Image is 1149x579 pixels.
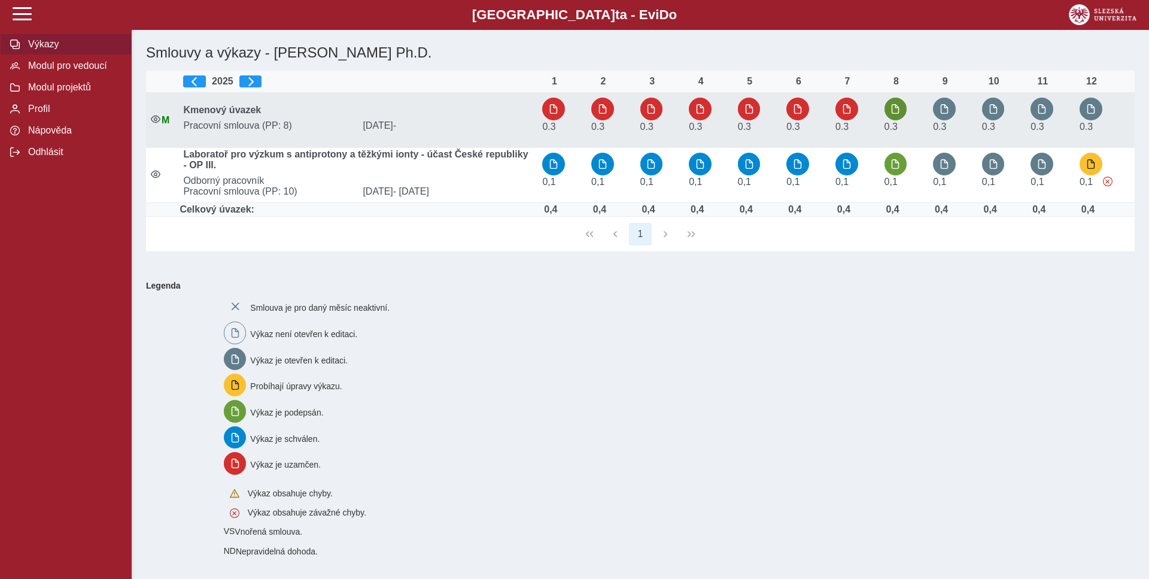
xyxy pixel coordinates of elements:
[248,489,333,498] span: Výkaz obsahuje chyby.
[141,40,973,66] h1: Smlouvy a výkazy - [PERSON_NAME] Ph.D.
[151,114,160,124] i: Smlouva je aktivní
[884,177,898,187] span: Úvazek : 0,8 h / den. 4 h / týden.
[25,125,121,136] span: Nápověda
[835,177,849,187] span: Úvazek : 0,8 h / den. 4 h / týden.
[250,460,321,469] span: Výkaz je uzamčen.
[884,76,908,87] div: 8
[591,76,615,87] div: 2
[1031,122,1044,132] span: Úvazek : 2,4 h / den. 12 h / týden.
[224,526,235,536] span: Smlouva vnořená do kmene
[25,60,121,71] span: Modul pro vedoucí
[183,105,261,115] b: Kmenový úvazek
[358,120,537,131] span: [DATE]
[588,204,612,215] div: Úvazek : 3,2 h / den. 16 h / týden.
[542,76,566,87] div: 1
[1031,177,1044,187] span: Úvazek : 0,8 h / den. 4 h / týden.
[539,204,563,215] div: Úvazek : 3,2 h / den. 16 h / týden.
[835,76,859,87] div: 7
[615,7,619,22] span: t
[393,186,429,196] span: - [DATE]
[786,177,800,187] span: Úvazek : 0,8 h / den. 4 h / týden.
[178,186,358,197] span: Pracovní smlouva (PP: 10)
[933,76,957,87] div: 9
[689,122,702,132] span: Úvazek : 2,4 h / den. 12 h / týden.
[250,408,323,417] span: Výkaz je podepsán.
[178,175,537,186] span: Odborný pracovník
[734,204,758,215] div: Úvazek : 3,2 h / den. 16 h / týden.
[25,104,121,114] span: Profil
[1069,4,1136,25] img: logo_web_su.png
[982,122,995,132] span: Úvazek : 2,4 h / den. 12 h / týden.
[250,355,348,365] span: Výkaz je otevřen k editaci.
[982,177,995,187] span: Úvazek : 0,8 h / den. 4 h / týden.
[929,204,953,215] div: Úvazek : 3,2 h / den. 16 h / týden.
[250,329,357,339] span: Výkaz není otevřen k editaci.
[1080,177,1093,187] span: Úvazek : 0,8 h / den. 4 h / týden.
[832,204,856,215] div: Úvazek : 3,2 h / den. 16 h / týden.
[783,204,807,215] div: Úvazek : 3,2 h / den. 16 h / týden.
[250,381,342,391] span: Probíhají úpravy výkazu.
[982,76,1006,87] div: 10
[542,177,555,187] span: Úvazek : 0,8 h / den. 4 h / týden.
[162,115,169,125] span: Údaje souhlasí s údaji v Magionu
[236,547,318,556] span: Nepravidelná dohoda.
[141,276,1130,295] b: Legenda
[689,177,702,187] span: Úvazek : 0,8 h / den. 4 h / týden.
[786,76,810,87] div: 6
[689,76,713,87] div: 4
[151,169,160,179] i: Smlouva je aktivní
[786,122,800,132] span: Úvazek : 2,4 h / den. 12 h / týden.
[591,122,604,132] span: Úvazek : 2,4 h / den. 12 h / týden.
[358,186,537,197] span: [DATE]
[250,434,320,443] span: Výkaz je schválen.
[640,177,653,187] span: Úvazek : 0,8 h / den. 4 h / týden.
[685,204,709,215] div: Úvazek : 3,2 h / den. 16 h / týden.
[1080,76,1104,87] div: 12
[738,122,751,132] span: Úvazek : 2,4 h / den. 12 h / týden.
[542,122,555,132] span: Úvazek : 2,4 h / den. 12 h / týden.
[178,120,358,131] span: Pracovní smlouva (PP: 8)
[659,7,668,22] span: D
[224,546,236,556] span: Smlouva vnořená do kmene
[669,7,677,22] span: o
[1031,76,1054,87] div: 11
[978,204,1002,215] div: Úvazek : 3,2 h / den. 16 h / týden.
[738,177,751,187] span: Úvazek : 0,8 h / den. 4 h / týden.
[884,122,898,132] span: Úvazek : 2,4 h / den. 12 h / týden.
[1027,204,1051,215] div: Úvazek : 3,2 h / den. 16 h / týden.
[235,527,302,536] span: Vnořená smlouva.
[250,303,390,313] span: Smlouva je pro daný měsíc neaktivní.
[36,7,1113,23] b: [GEOGRAPHIC_DATA] a - Evi
[1080,122,1093,132] span: Úvazek : 2,4 h / den. 12 h / týden.
[835,122,849,132] span: Úvazek : 2,4 h / den. 12 h / týden.
[25,82,121,93] span: Modul projektů
[248,508,366,517] span: Výkaz obsahuje závažné chyby.
[629,223,652,245] button: 1
[25,147,121,157] span: Odhlásit
[183,149,528,170] b: Laboratoř pro výzkum s antiprotony a těžkými ionty - účast České republiky - OP III.
[738,76,762,87] div: 5
[640,76,664,87] div: 3
[393,120,396,131] span: -
[183,75,533,87] div: 2025
[933,122,946,132] span: Úvazek : 2,4 h / den. 12 h / týden.
[881,204,905,215] div: Úvazek : 3,2 h / den. 16 h / týden.
[637,204,661,215] div: Úvazek : 3,2 h / den. 16 h / týden.
[640,122,653,132] span: Úvazek : 2,4 h / den. 12 h / týden.
[1076,204,1100,215] div: Úvazek : 3,2 h / den. 16 h / týden.
[1103,177,1112,186] span: Výkaz obsahuje závažné chyby.
[933,177,946,187] span: Úvazek : 0,8 h / den. 4 h / týden.
[25,39,121,50] span: Výkazy
[178,203,537,217] td: Celkový úvazek:
[591,177,604,187] span: Úvazek : 0,8 h / den. 4 h / týden.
